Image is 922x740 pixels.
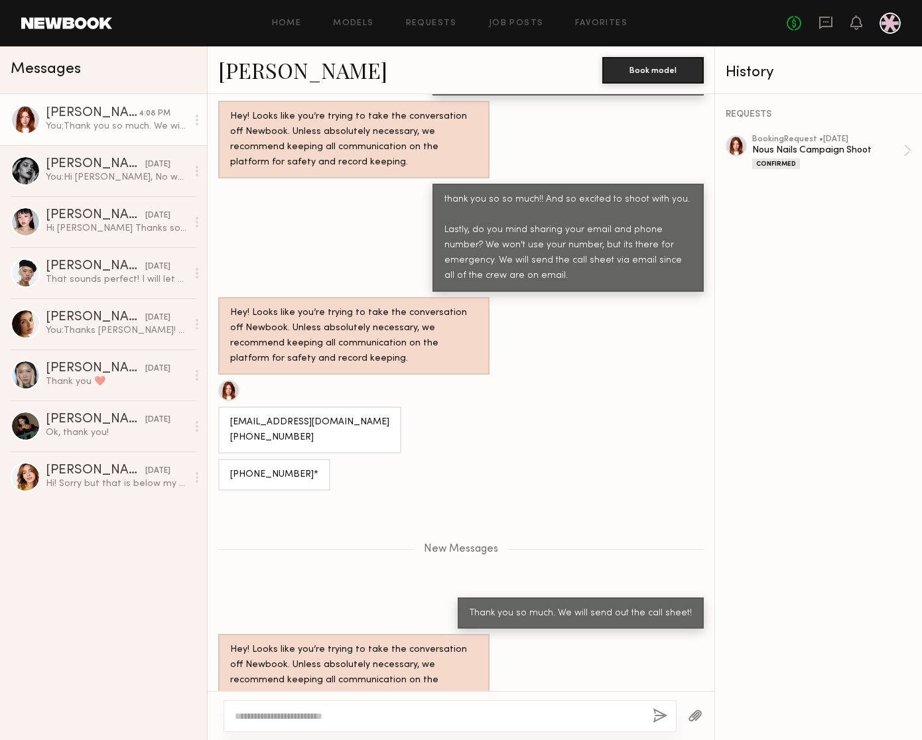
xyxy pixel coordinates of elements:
div: [DATE] [145,261,170,273]
div: You: Thanks [PERSON_NAME]! We will definitely reach out for the next shoot :) We would love to wo... [46,324,187,337]
div: [PERSON_NAME] [46,413,145,426]
a: [PERSON_NAME] [218,56,387,84]
div: 4:08 PM [139,107,170,120]
div: Ok, thank you! [46,426,187,439]
div: Confirmed [752,158,800,169]
div: Hey! Looks like you’re trying to take the conversation off Newbook. Unless absolutely necessary, ... [230,306,478,367]
div: [DATE] [145,312,170,324]
div: REQUESTS [726,110,911,119]
div: Thank you so much. We will send out the call sheet! [470,606,692,621]
div: Hi! Sorry but that is below my rate. [46,477,187,490]
div: [PERSON_NAME] [46,464,145,477]
div: Hey! Looks like you’re trying to take the conversation off Newbook. Unless absolutely necessary, ... [230,109,478,170]
a: bookingRequest •[DATE]Nous Nails Campaign ShootConfirmed [752,135,911,169]
div: You: Thank you so much. We will send out the call sheet! [46,120,187,133]
div: [PERSON_NAME] [46,107,139,120]
div: You: Hi [PERSON_NAME], No worries, I totally understand! Would love to work with you in our futur... [46,171,187,184]
a: Book model [602,64,704,75]
div: [DATE] [145,465,170,477]
div: [PERSON_NAME] [46,158,145,171]
div: [PERSON_NAME] [46,209,145,222]
div: [PHONE_NUMBER]* [230,467,318,483]
div: booking Request • [DATE] [752,135,903,144]
div: [PERSON_NAME] [46,311,145,324]
button: Book model [602,57,704,84]
span: Messages [11,62,81,77]
div: Hey! Looks like you’re trying to take the conversation off Newbook. Unless absolutely necessary, ... [230,643,478,704]
div: thank you so so much!! And so excited to shoot with you. Lastly, do you mind sharing your email a... [444,192,692,284]
div: Hi [PERSON_NAME] Thanks so much for your kind words! I hope to work together in the future. [PERS... [46,222,187,235]
div: [PERSON_NAME] [46,362,145,375]
a: Job Posts [489,19,544,28]
div: [DATE] [145,363,170,375]
div: That sounds perfect! I will let you know when the nail tips arrive! I received the Venmo! Thank y... [46,273,187,286]
a: Models [333,19,373,28]
div: [DATE] [145,414,170,426]
div: [DATE] [145,210,170,222]
div: [PERSON_NAME] [46,260,145,273]
div: Thank you ❤️ [46,375,187,388]
a: Requests [406,19,457,28]
div: [EMAIL_ADDRESS][DOMAIN_NAME] [PHONE_NUMBER] [230,415,389,446]
div: [DATE] [145,158,170,171]
div: Nous Nails Campaign Shoot [752,144,903,156]
a: Home [272,19,302,28]
span: New Messages [424,544,498,555]
a: Favorites [575,19,627,28]
div: History [726,65,911,80]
